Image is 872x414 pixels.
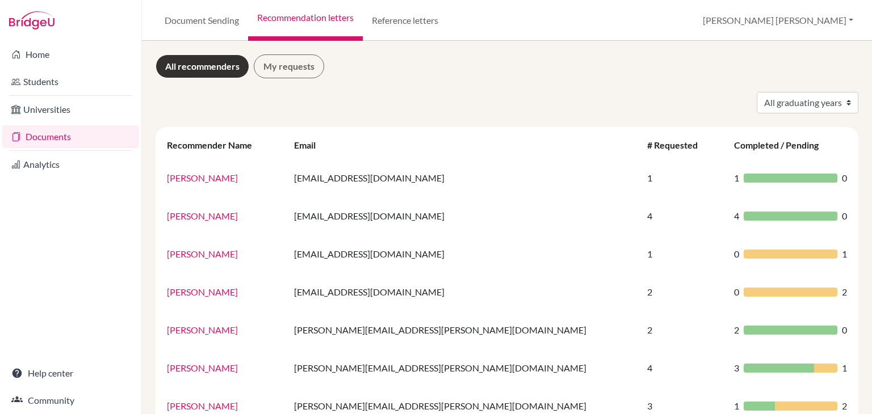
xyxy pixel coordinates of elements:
a: Analytics [2,153,139,176]
td: [EMAIL_ADDRESS][DOMAIN_NAME] [287,235,640,273]
div: # Requested [647,140,709,150]
td: 2 [640,311,727,349]
td: 1 [640,159,727,197]
span: 0 [734,285,739,299]
span: 0 [842,171,847,185]
div: Email [294,140,327,150]
span: 1 [842,361,847,375]
span: 1 [842,247,847,261]
span: 3 [734,361,739,375]
a: Documents [2,125,139,148]
a: [PERSON_NAME] [167,286,238,297]
span: 2 [842,399,847,413]
a: [PERSON_NAME] [167,248,238,259]
span: 0 [842,323,847,337]
span: 1 [734,171,739,185]
a: Home [2,43,139,66]
span: 4 [734,209,739,223]
a: My requests [254,54,324,78]
span: 2 [842,285,847,299]
a: Help center [2,362,139,385]
a: [PERSON_NAME] [167,210,238,221]
a: Universities [2,98,139,121]
td: [EMAIL_ADDRESS][DOMAIN_NAME] [287,159,640,197]
td: 4 [640,197,727,235]
a: All recommenders [156,54,249,78]
img: Bridge-U [9,11,54,29]
span: 1 [734,399,739,413]
td: 1 [640,235,727,273]
span: 0 [842,209,847,223]
a: [PERSON_NAME] [167,324,238,335]
td: 2 [640,273,727,311]
button: [PERSON_NAME] [PERSON_NAME] [698,10,858,31]
div: Recommender Name [167,140,263,150]
span: 0 [734,247,739,261]
a: Students [2,70,139,93]
td: [PERSON_NAME][EMAIL_ADDRESS][PERSON_NAME][DOMAIN_NAME] [287,349,640,387]
span: 2 [734,323,739,337]
a: Community [2,389,139,412]
a: [PERSON_NAME] [167,362,238,373]
a: [PERSON_NAME] [167,172,238,183]
td: 4 [640,349,727,387]
td: [EMAIL_ADDRESS][DOMAIN_NAME] [287,197,640,235]
a: [PERSON_NAME] [167,400,238,411]
div: Completed / Pending [734,140,830,150]
td: [PERSON_NAME][EMAIL_ADDRESS][PERSON_NAME][DOMAIN_NAME] [287,311,640,349]
td: [EMAIL_ADDRESS][DOMAIN_NAME] [287,273,640,311]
